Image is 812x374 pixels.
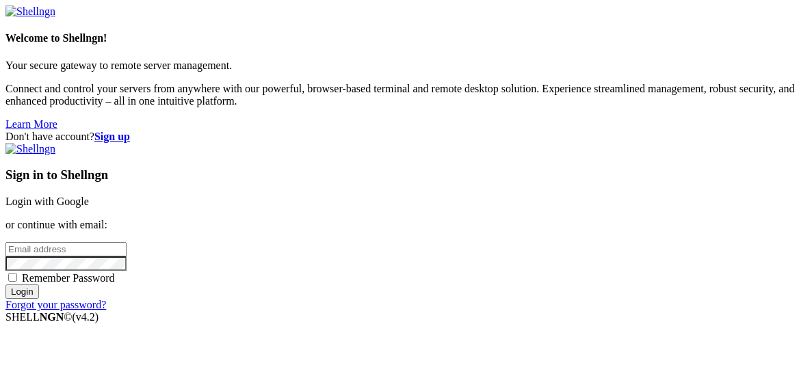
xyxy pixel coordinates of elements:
[5,242,127,256] input: Email address
[5,168,807,183] h3: Sign in to Shellngn
[5,59,807,72] p: Your secure gateway to remote server management.
[5,299,106,310] a: Forgot your password?
[5,311,99,323] span: SHELL ©
[73,311,99,323] span: 4.2.0
[5,5,55,18] img: Shellngn
[5,196,89,207] a: Login with Google
[8,273,17,282] input: Remember Password
[5,284,39,299] input: Login
[5,83,807,107] p: Connect and control your servers from anywhere with our powerful, browser-based terminal and remo...
[22,272,115,284] span: Remember Password
[5,118,57,130] a: Learn More
[40,311,64,323] b: NGN
[5,32,807,44] h4: Welcome to Shellngn!
[5,143,55,155] img: Shellngn
[5,219,807,231] p: or continue with email:
[5,131,807,143] div: Don't have account?
[94,131,130,142] a: Sign up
